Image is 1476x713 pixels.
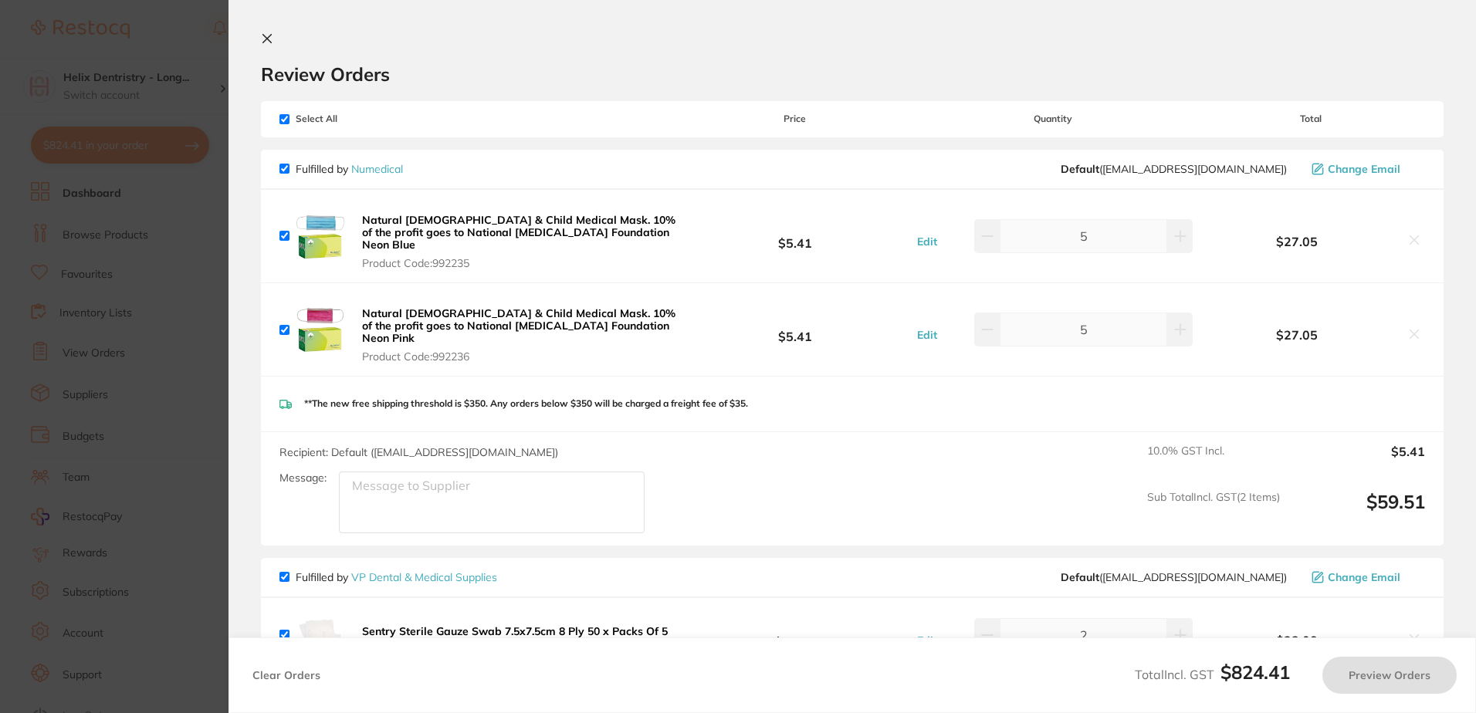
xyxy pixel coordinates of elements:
[304,398,748,409] p: **The new free shipping threshold is $350. Any orders below $350 will be charged a freight fee of...
[1322,657,1457,694] button: Preview Orders
[1220,661,1290,684] b: $824.41
[912,235,942,248] button: Edit
[351,162,403,176] a: Numedical
[362,306,675,345] b: Natural [DEMOGRAPHIC_DATA] & Child Medical Mask. 10% of the profit goes to National [MEDICAL_DATA...
[1135,667,1290,682] span: Total Incl. GST
[909,113,1196,124] span: Quantity
[680,620,909,649] b: $11.54
[1061,163,1287,175] span: orders@numedical.com.au
[680,222,909,251] b: $5.41
[912,634,942,647] button: Edit
[1307,162,1425,176] button: Change Email
[1147,444,1280,478] span: 10.0 % GST Incl.
[296,305,345,354] img: Zm04NWs5ZA
[261,63,1444,86] h2: Review Orders
[357,306,680,363] button: Natural [DEMOGRAPHIC_DATA] & Child Medical Mask. 10% of the profit goes to National [MEDICAL_DATA...
[1196,328,1397,342] b: $27.05
[296,163,403,175] p: Fulfilled by
[1196,235,1397,248] b: $27.05
[1061,570,1099,584] b: Default
[296,571,497,583] p: Fulfilled by
[1292,491,1425,533] output: $59.51
[1061,571,1287,583] span: sales@vpdentalandmedical.com.au
[279,471,327,485] label: Message:
[357,213,680,270] button: Natural [DEMOGRAPHIC_DATA] & Child Medical Mask. 10% of the profit goes to National [MEDICAL_DATA...
[279,445,558,459] span: Recipient: Default ( [EMAIL_ADDRESS][DOMAIN_NAME] )
[351,570,497,584] a: VP Dental & Medical Supplies
[362,257,675,269] span: Product Code: 992235
[1292,444,1425,478] output: $5.41
[680,316,909,344] b: $5.41
[362,624,668,638] b: Sentry Sterile Gauze Swab 7.5x7.5cm 8 Ply 50 x Packs Of 5
[1328,163,1400,175] span: Change Email
[1196,113,1425,124] span: Total
[279,113,434,124] span: Select All
[296,211,345,261] img: MjU5NWVsdw
[912,328,942,342] button: Edit
[362,213,675,252] b: Natural [DEMOGRAPHIC_DATA] & Child Medical Mask. 10% of the profit goes to National [MEDICAL_DATA...
[296,610,345,660] img: NW5qNmc1Yg
[680,113,909,124] span: Price
[1307,570,1425,584] button: Change Email
[362,350,675,363] span: Product Code: 992236
[1147,491,1280,533] span: Sub Total Incl. GST ( 2 Items)
[1061,162,1099,176] b: Default
[248,657,325,694] button: Clear Orders
[357,624,672,657] button: Sentry Sterile Gauze Swab 7.5x7.5cm 8 Ply 50 x Packs Of 5 Product Code:GSR2325
[1328,571,1400,583] span: Change Email
[1196,634,1397,647] b: $23.08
